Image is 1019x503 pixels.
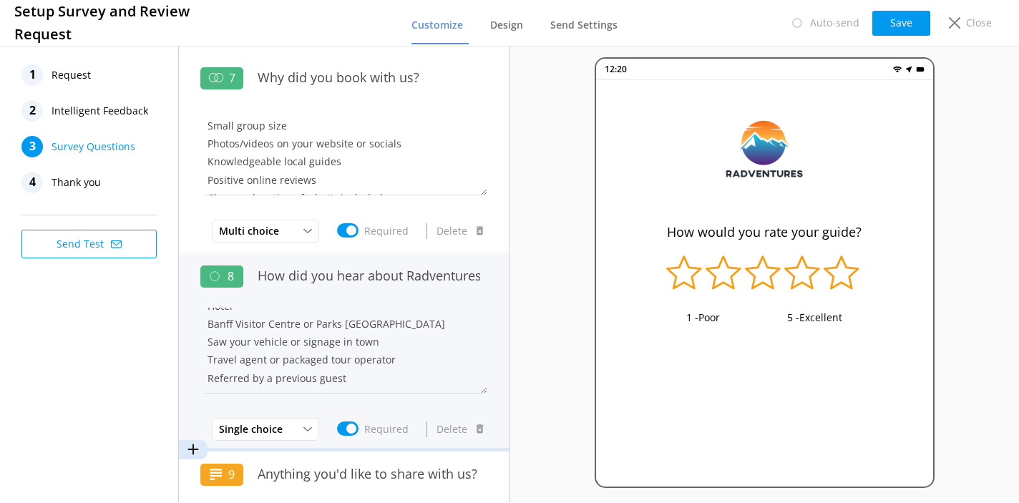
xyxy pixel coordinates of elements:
[605,62,627,76] p: 12:20
[916,65,925,74] img: battery.png
[200,265,243,288] div: 8
[490,18,523,32] span: Design
[411,18,463,32] span: Customize
[686,310,720,326] p: 1 - Poor
[200,67,243,90] div: 7
[250,458,487,490] input: Enter your question here
[966,15,992,31] p: Close
[21,100,43,122] div: 2
[21,230,157,258] button: Send Test
[250,260,487,292] input: Enter your question here
[711,109,818,195] img: 825-1757095654.png
[787,310,842,326] p: 5 - Excellent
[905,65,913,74] img: near-me.png
[893,65,902,74] img: wifi.png
[200,464,243,487] div: 9
[364,421,409,437] label: Required
[200,308,487,394] textarea: Google TripAdvisor or Viator GetYourGuide Brochure Chat GBT or other AI search Instagram Blog or ...
[52,136,135,157] span: Survey Questions
[200,109,487,195] textarea: Small group size Photos/videos on your website or socials Knowledgeable local guides Positive onl...
[21,136,43,157] div: 3
[219,223,288,239] span: Multi choice
[219,421,291,437] span: Single choice
[52,172,101,193] span: Thank you
[52,64,91,86] span: Request
[550,18,618,32] span: Send Settings
[250,62,487,94] input: Enter your question here
[434,415,487,444] button: Delete
[434,217,487,245] button: Delete
[52,100,148,122] span: Intelligent Feedback
[364,223,409,239] label: Required
[667,223,862,240] p: How would you rate your guide?
[872,11,930,36] button: Save
[21,64,43,86] div: 1
[21,172,43,193] div: 4
[810,15,859,31] p: Auto-send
